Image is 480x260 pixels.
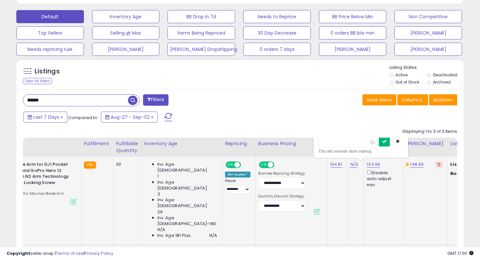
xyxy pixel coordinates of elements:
strong: Copyright [7,250,30,256]
button: [PERSON_NAME] [394,43,462,56]
button: Selling @ Max [92,26,160,39]
button: Default [16,10,84,23]
span: Inv. Age [DEMOGRAPHIC_DATA]: [157,197,217,209]
button: Actions [429,94,457,105]
a: 134.99 [367,161,380,168]
div: Business Pricing [258,140,325,147]
label: Quantity Discount Strategy: [258,194,306,199]
button: Last 7 Days [24,112,67,123]
span: 2025-09-10 17:00 GMT [447,250,473,256]
button: Needs to Reprice [243,10,311,23]
div: This will override store markup [318,148,403,155]
a: Privacy Policy [85,250,113,256]
div: Win BuyBox * [225,172,250,177]
span: Columns [402,97,422,103]
button: [PERSON_NAME] [394,26,462,39]
span: OFF [240,162,250,168]
span: N/A [209,233,217,238]
div: Preset: [225,179,250,193]
button: Needs repricing rule [16,43,84,56]
div: [PERSON_NAME] [406,140,445,147]
a: 104.81 [330,161,342,168]
div: Fulfillable Quantity [116,140,138,154]
span: N/A [157,227,165,233]
button: 0 orders 7 days [243,43,311,56]
span: Compared to: [68,115,98,121]
span: ON [226,162,234,168]
button: Items Being Repriced [168,26,235,39]
button: Inventory Age [92,10,160,23]
label: Business Repricing Strategy: [258,171,306,176]
span: Last 7 Days [33,114,59,120]
a: 148.99 [410,161,424,168]
button: Save View [362,94,396,105]
button: Columns [397,94,428,105]
label: Archived [433,79,451,85]
button: [PERSON_NAME] Dropshipping [168,43,235,56]
label: Deactivated [433,72,457,78]
div: Repricing [225,140,253,147]
div: Inventory Age [144,140,219,147]
h5: Listings [35,67,60,76]
span: Inv. Age 181 Plus: [157,233,192,238]
button: 0 orders BB blw min [319,26,387,39]
span: 29 [157,209,163,215]
a: N/A [350,161,358,168]
button: [PERSON_NAME] [319,43,387,56]
small: FBA [84,161,96,169]
div: Clear All Filters [23,78,52,84]
span: 3 [157,191,160,197]
button: 30 Day Decrease [243,26,311,39]
span: Inv. Age [DEMOGRAPHIC_DATA]-180: [157,215,217,227]
a: Terms of Use [56,250,84,256]
button: [PERSON_NAME] [92,43,160,56]
span: 1 [157,173,159,179]
p: Listing States: [390,65,464,71]
button: Non Competitive [394,10,462,23]
span: Aug-27 - Sep-02 [111,114,150,120]
button: Aug-27 - Sep-02 [101,112,158,123]
div: Fulfillment [84,140,110,147]
b: Listed Price: [450,161,480,167]
label: Active [395,72,408,78]
div: Disable auto adjust min [367,169,398,188]
span: ON [260,162,268,168]
button: BB Drop in 7d [168,10,235,23]
button: Top Sellers [16,26,84,39]
button: BB Price Below Min [319,10,387,23]
span: | SKU: Movmax Blade Arm [16,191,64,196]
button: Filters [143,94,168,106]
span: Inv. Age [DEMOGRAPHIC_DATA]: [157,179,217,191]
div: 30 [116,161,136,167]
span: Inv. Age [DEMOGRAPHIC_DATA]: [157,161,217,173]
span: OFF [273,162,284,168]
label: Out of Stock [395,79,419,85]
div: Displaying 1 to 3 of 3 items [403,129,457,135]
div: seller snap | | [7,251,113,257]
